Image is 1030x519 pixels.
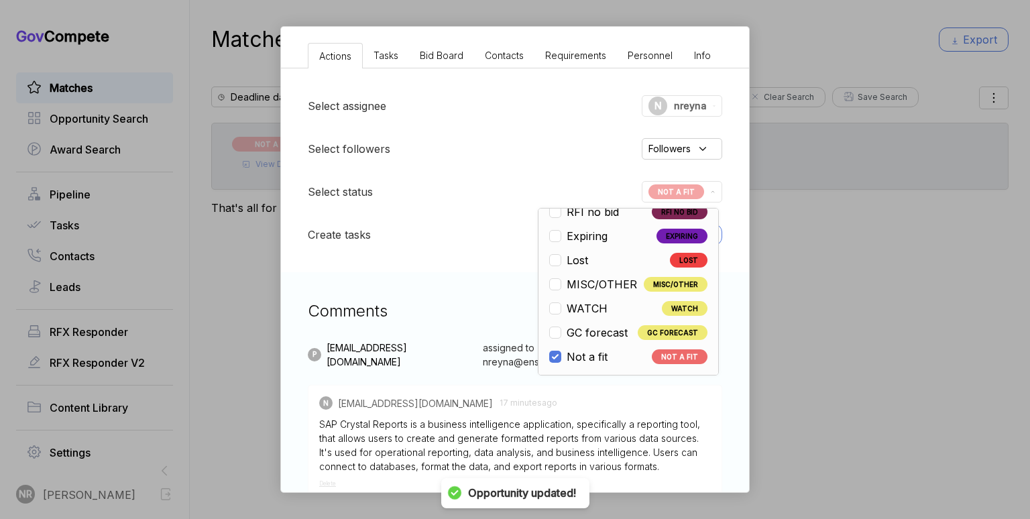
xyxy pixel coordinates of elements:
[648,184,704,199] span: NOT A FIT
[308,141,390,157] h5: Select followers
[648,141,691,156] span: Followers
[420,50,463,61] span: Bid Board
[670,253,707,268] span: LOST
[567,252,588,268] span: Lost
[308,184,373,200] h5: Select status
[323,398,329,408] span: N
[567,325,628,341] span: GC forecast
[312,349,317,359] span: P
[319,480,336,487] span: Delete
[567,204,619,220] span: RFI no bid
[567,276,637,292] span: MISC/OTHER
[674,99,707,113] span: nreyna
[628,50,673,61] span: Personnel
[319,417,711,473] div: SAP Crystal Reports is a business intelligence application, specifically a reporting tool, that a...
[694,50,711,61] span: Info
[567,300,608,316] span: WATCH
[652,205,707,219] span: RFI NO BID
[662,301,707,316] span: WATCH
[638,325,707,340] span: GC FORECAST
[545,50,606,61] span: Requirements
[468,486,576,500] b: Opportunity updated!
[327,341,478,369] span: [EMAIL_ADDRESS][DOMAIN_NAME]
[567,228,608,244] span: Expiring
[654,99,662,113] span: N
[308,299,722,323] h3: Comments
[308,227,371,243] h5: Create tasks
[485,50,524,61] span: Contacts
[656,229,707,243] span: EXPIRING
[308,98,386,114] h5: Select assignee
[644,277,707,292] span: MISC/OTHER
[652,349,707,364] span: NOT A FIT
[338,396,493,410] span: [EMAIL_ADDRESS][DOMAIN_NAME]
[319,50,351,62] span: Actions
[500,397,557,409] span: 17 minutes ago
[483,341,676,369] span: assigned to nreyna@ensembleconsultancy.c
[374,50,398,61] span: Tasks
[567,349,608,365] span: Not a fit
